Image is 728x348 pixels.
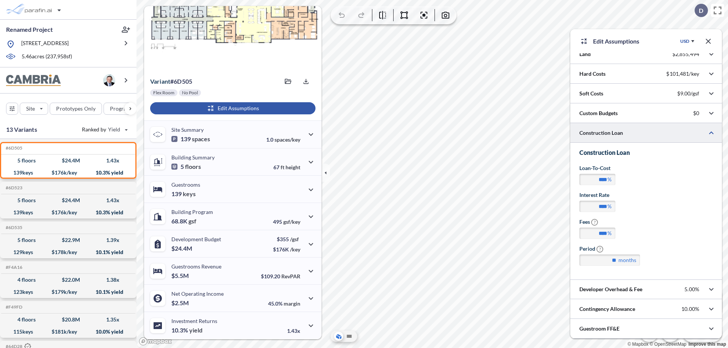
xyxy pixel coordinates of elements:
p: Program [110,105,131,112]
p: Prototypes Only [56,105,96,112]
p: 1.0 [266,136,300,143]
span: keys [183,190,196,198]
p: 139 [171,135,210,143]
p: Guestrooms [171,181,200,188]
p: Developer Overhead & Fee [579,286,642,293]
a: OpenStreetMap [650,342,686,347]
h5: Click to copy the code [4,304,22,310]
p: Flex Room [153,90,174,96]
span: ? [591,219,598,226]
p: 68.8K [171,217,196,225]
p: Land [579,50,591,58]
h5: Click to copy the code [4,225,22,230]
span: floors [185,163,201,170]
button: Site [20,103,48,115]
label: % [607,203,612,210]
p: Soft Costs [579,90,603,97]
p: No Pool [182,90,198,96]
p: 5.00% [684,286,699,293]
p: Guestrooms Revenue [171,263,221,270]
span: gsf [188,217,196,225]
img: BrandImage [6,75,61,86]
span: spaces [192,135,210,143]
p: Guestroom FF&E [579,325,620,332]
label: % [607,229,612,237]
p: Site [26,105,35,112]
label: months [618,256,636,264]
p: 10.00% [681,306,699,312]
p: D [699,7,703,14]
span: RevPAR [281,273,300,279]
button: Program [104,103,144,115]
h5: Click to copy the code [4,145,22,151]
p: 13 Variants [6,125,37,134]
p: 139 [171,190,196,198]
a: Improve this map [689,342,726,347]
a: Mapbox [628,342,648,347]
p: $24.4M [171,245,193,252]
p: $2,855,494 [672,51,699,58]
p: $0 [693,110,699,117]
span: margin [284,300,300,307]
h5: Click to copy the code [4,185,22,190]
a: Mapbox homepage [139,337,172,346]
p: $355 [273,236,300,242]
p: Building Program [171,209,213,215]
span: yield [189,326,202,334]
label: Fees [579,218,598,226]
h5: Click to copy the code [4,265,22,270]
p: Net Operating Income [171,290,224,297]
button: Edit Assumptions [150,102,315,114]
span: /gsf [290,236,299,242]
p: $9.00/gsf [677,90,699,97]
p: Contingency Allowance [579,305,635,313]
label: Loan-to-Cost [579,164,610,172]
span: Yield [108,126,121,133]
p: Edit Assumptions [593,37,639,46]
p: 45.0% [268,300,300,307]
button: Aerial View [334,332,343,341]
p: Renamed Project [6,25,53,34]
p: 495 [273,218,300,225]
p: $109.20 [261,273,300,279]
p: Site Summary [171,126,204,133]
span: height [286,164,300,170]
span: Variant [150,78,170,85]
h3: Construction Loan [579,149,713,156]
p: 5 [171,163,201,170]
p: 10.3% [171,326,202,334]
span: ? [596,246,603,253]
span: /key [290,246,300,253]
button: Prototypes Only [50,103,102,115]
p: 1.43x [287,328,300,334]
p: $5.5M [171,272,190,279]
label: % [607,176,612,183]
span: gsf/key [283,218,300,225]
button: Ranked by Yield [76,123,133,136]
p: Development Budget [171,236,221,242]
p: Investment Returns [171,318,217,324]
span: spaces/key [275,136,300,143]
p: 67 [273,164,300,170]
p: [STREET_ADDRESS] [21,39,69,49]
img: user logo [103,74,115,86]
p: $2.5M [171,299,190,307]
p: Building Summary [171,154,215,161]
label: Interest Rate [579,191,609,199]
p: $176K [273,246,300,253]
p: $101,481/key [666,70,699,77]
p: Hard Costs [579,70,606,78]
button: Site Plan [345,332,354,341]
p: 5.46 acres ( 237,958 sf) [22,53,72,61]
p: Custom Budgets [579,109,618,117]
label: Period [579,245,603,253]
p: # 6d505 [150,78,192,85]
div: USD [680,38,689,44]
span: ft [281,164,284,170]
